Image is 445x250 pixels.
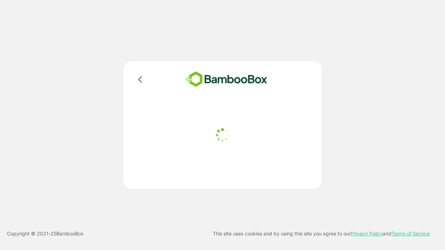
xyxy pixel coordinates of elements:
a: Privacy Policy [351,231,383,236]
p: This site uses cookies and by using this site you agree to our and [213,230,430,238]
img: bamboobox [176,69,277,89]
p: Copyright © 2021- 25 BambooBox [7,230,84,238]
a: Terms of Service [391,231,430,236]
img: loader [214,126,231,144]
